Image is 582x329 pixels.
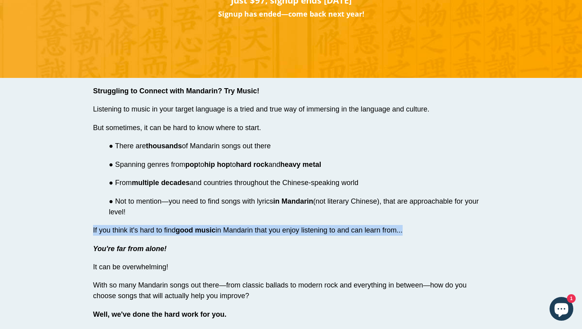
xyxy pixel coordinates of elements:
span: Listening to music in your target language is a tried and true way of immersing in the language a... [93,105,430,113]
strong: Signup has ended—come back next year! [218,9,364,19]
strong: multiple decades [132,179,190,187]
span: If you think it's hard to find in Mandarin that you enjoy listening to and can learn from... [93,226,403,234]
strong: good music [176,226,216,234]
strong: heavy metal [280,161,321,168]
span: It can be overwhelming! [93,263,168,271]
strong: hard rock [236,161,268,168]
strong: hip hop [204,161,230,168]
span: Well, we've done the hard work for you. [93,310,226,318]
span: ● There are of Mandarin songs out there [109,142,271,150]
span: ● Spanning genres from to to and [109,161,321,168]
span: ● From and countries throughout the Chinese-speaking world [109,179,358,187]
span: With so many Mandarin songs out there—from classic ballads to modern rock and everything in betwe... [93,281,466,300]
strong: in Mandarin [273,197,313,205]
span: You're far from alone! [93,245,167,253]
span: ● Not to mention—you need to find songs with lyrics (not literary Chinese), that are approachable... [109,197,479,216]
inbox-online-store-chat: Shopify online store chat [547,297,576,323]
strong: pop [185,161,198,168]
span: But sometimes, it can be hard to know where to start. [93,124,261,132]
span: Struggling to Connect with Mandarin? Try Music! [93,87,259,95]
strong: thousands [146,142,182,150]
